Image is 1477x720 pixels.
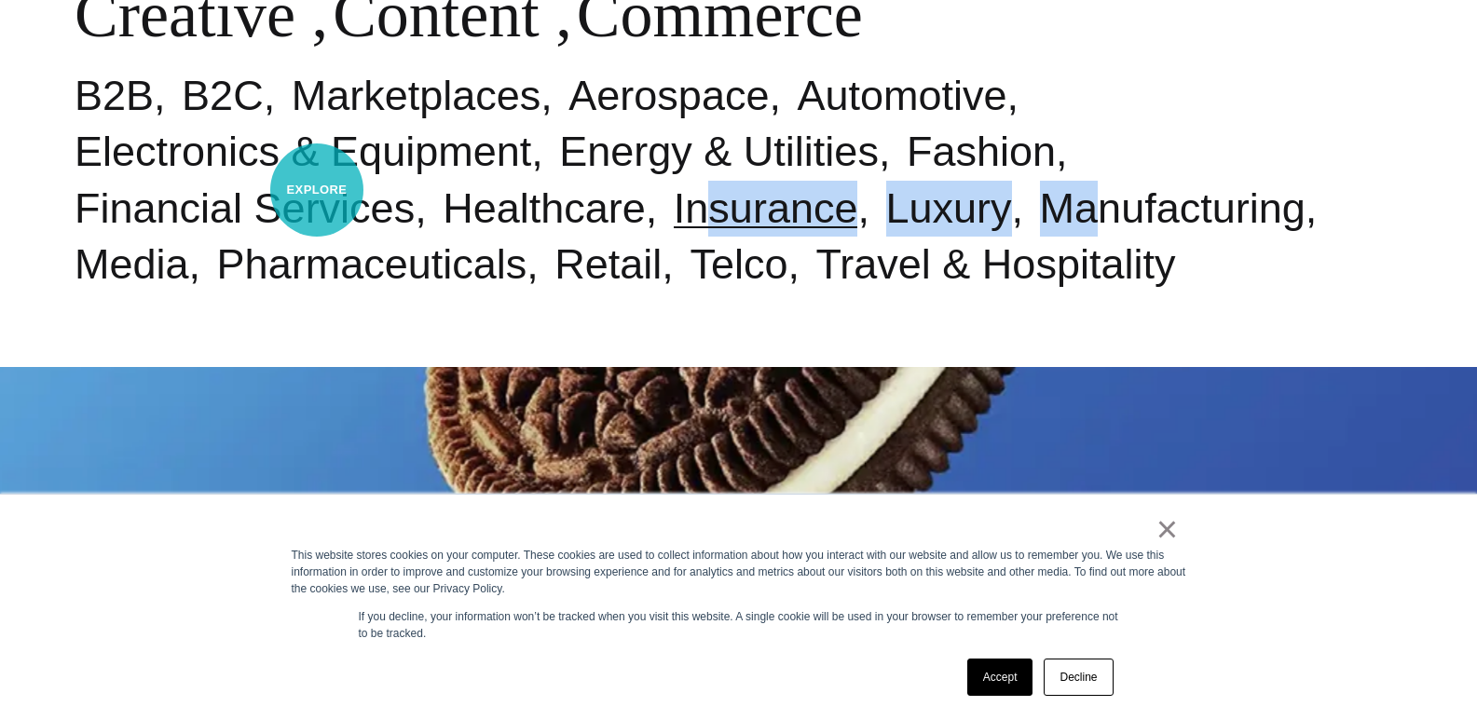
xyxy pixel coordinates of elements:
[1040,184,1306,232] a: Manufacturing
[554,240,662,288] a: Retail
[75,184,415,232] a: Financial Services
[292,547,1186,597] div: This website stores cookies on your computer. These cookies are used to collect information about...
[1044,659,1113,696] a: Decline
[75,72,154,119] a: B2B
[359,608,1119,642] p: If you decline, your information won’t be tracked when you visit this website. A single cookie wi...
[75,240,189,288] a: Media
[568,72,769,119] a: Aerospace
[559,128,879,175] a: Energy & Utilities
[797,72,1006,119] a: Automotive
[967,659,1033,696] a: Accept
[217,240,527,288] a: Pharmaceuticals
[907,128,1056,175] a: Fashion
[182,72,264,119] a: B2C
[690,240,787,288] a: Telco
[75,128,531,175] a: Electronics & Equipment
[886,184,1012,232] a: Luxury
[815,240,1175,288] a: Travel & Hospitality
[674,184,858,232] a: Insurance
[1156,521,1179,537] a: ×
[292,72,541,119] a: Marketplaces
[443,184,646,232] a: Healthcare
